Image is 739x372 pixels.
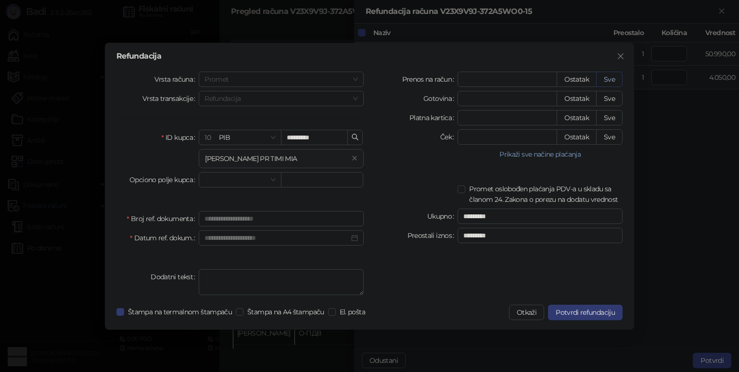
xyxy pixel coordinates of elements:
[596,110,623,125] button: Sve
[205,153,348,164] div: [PERSON_NAME] PR TIMI MIA
[596,129,623,145] button: Sve
[402,72,458,87] label: Prenos na račun
[204,133,211,142] span: 10
[557,91,597,106] button: Ostatak
[204,130,275,145] span: PIB
[243,307,328,317] span: Štampa na A4 štampaču
[151,269,199,285] label: Dodatni tekst
[142,91,199,106] label: Vrsta transakcije
[130,230,199,246] label: Datum ref. dokum.
[458,149,623,160] button: Prikaži sve načine plaćanja
[440,129,458,145] label: Ček
[557,72,597,87] button: Ostatak
[204,91,358,106] span: Refundacija
[557,110,597,125] button: Ostatak
[199,269,364,295] textarea: Dodatni tekst
[465,184,623,205] span: Promet oslobođen plaćanja PDV-a u skladu sa članom 24. Zakona o porezu na dodatu vrednost
[124,307,236,317] span: Štampa na termalnom štampaču
[596,91,623,106] button: Sve
[336,307,369,317] span: El. pošta
[556,308,615,317] span: Potvrdi refundaciju
[617,52,624,60] span: close
[409,110,458,125] label: Platna kartica
[423,91,458,106] label: Gotovina
[127,211,199,226] label: Broj ref. dokumenta
[548,305,623,320] button: Potvrdi refundaciju
[204,233,349,243] input: Datum ref. dokum.
[154,72,199,87] label: Vrsta računa
[161,130,199,145] label: ID kupca
[352,155,357,161] button: close
[204,72,358,87] span: Promet
[116,52,623,60] div: Refundacija
[129,172,199,187] label: Opciono polje kupca
[613,49,628,64] button: Close
[509,305,544,320] button: Otkaži
[199,211,364,226] input: Broj ref. dokumenta
[596,72,623,87] button: Sve
[557,129,597,145] button: Ostatak
[427,209,458,224] label: Ukupno
[352,155,357,161] span: close
[408,228,458,243] label: Preostali iznos
[613,52,628,60] span: Zatvori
